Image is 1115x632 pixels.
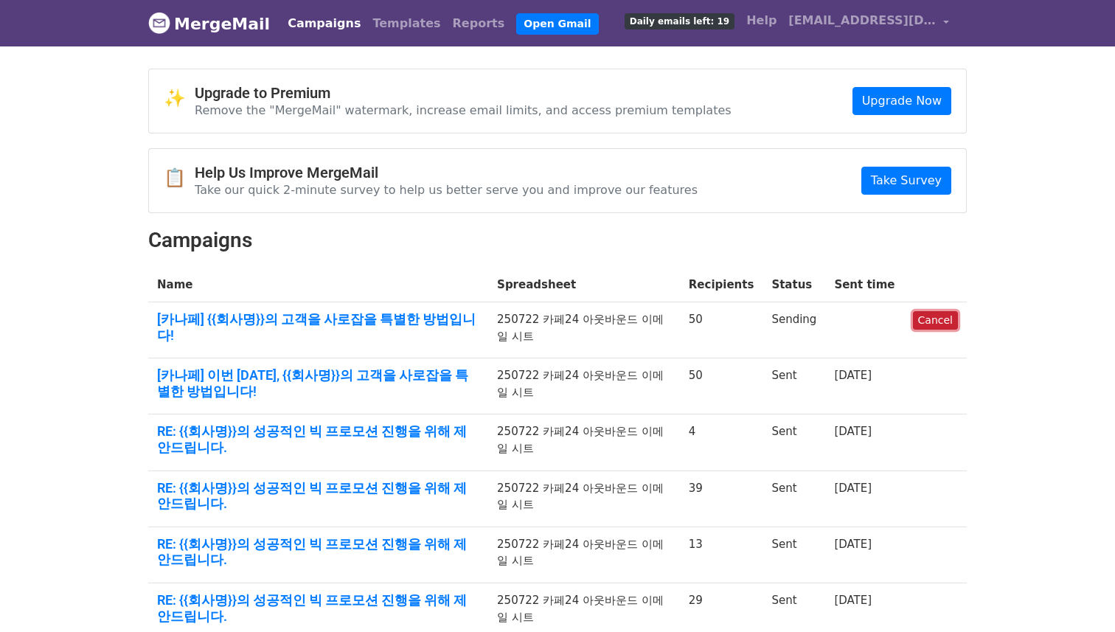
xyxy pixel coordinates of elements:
[680,268,763,302] th: Recipients
[488,358,680,414] td: 250722 카페24 아웃바운드 이메일 시트
[447,9,511,38] a: Reports
[834,425,872,438] a: [DATE]
[488,414,680,470] td: 250722 카페24 아웃바운드 이메일 시트
[488,527,680,583] td: 250722 카페24 아웃바운드 이메일 시트
[157,367,479,399] a: [카나페] 이번 [DATE], {{회사명}}의 고객을 사로잡을 특별한 방법입니다!
[164,167,195,189] span: 📋
[680,527,763,583] td: 13
[195,103,732,118] p: Remove the "MergeMail" watermark, increase email limits, and access premium templates
[157,311,479,343] a: [카나페] {{회사명}}의 고객을 사로잡을 특별한 방법입니다!
[680,414,763,470] td: 4
[516,13,598,35] a: Open Gmail
[763,414,825,470] td: Sent
[148,12,170,34] img: MergeMail logo
[148,8,270,39] a: MergeMail
[834,538,872,551] a: [DATE]
[195,84,732,102] h4: Upgrade to Premium
[195,164,698,181] h4: Help Us Improve MergeMail
[157,592,479,624] a: RE: {{회사명}}의 성공적인 빅 프로모션 진행을 위해 제안드립니다.
[834,482,872,495] a: [DATE]
[164,88,195,109] span: ✨
[157,536,479,568] a: RE: {{회사명}}의 성공적인 빅 프로모션 진행을 위해 제안드립니다.
[488,470,680,527] td: 250722 카페24 아웃바운드 이메일 시트
[488,268,680,302] th: Spreadsheet
[763,268,825,302] th: Status
[763,470,825,527] td: Sent
[282,9,367,38] a: Campaigns
[619,6,740,35] a: Daily emails left: 19
[148,268,488,302] th: Name
[834,369,872,382] a: [DATE]
[852,87,951,115] a: Upgrade Now
[157,480,479,512] a: RE: {{회사명}}의 성공적인 빅 프로모션 진행을 위해 제안드립니다.
[763,527,825,583] td: Sent
[834,594,872,607] a: [DATE]
[913,311,958,330] a: Cancel
[788,12,936,29] span: [EMAIL_ADDRESS][DOMAIN_NAME]
[157,423,479,455] a: RE: {{회사명}}의 성공적인 빅 프로모션 진행을 위해 제안드립니다.
[825,268,903,302] th: Sent time
[740,6,782,35] a: Help
[763,302,825,358] td: Sending
[625,13,734,29] span: Daily emails left: 19
[488,302,680,358] td: 250722 카페24 아웃바운드 이메일 시트
[148,228,967,253] h2: Campaigns
[782,6,955,41] a: [EMAIL_ADDRESS][DOMAIN_NAME]
[367,9,446,38] a: Templates
[680,358,763,414] td: 50
[195,182,698,198] p: Take our quick 2-minute survey to help us better serve you and improve our features
[680,302,763,358] td: 50
[1041,561,1115,632] iframe: Chat Widget
[861,167,951,195] a: Take Survey
[763,358,825,414] td: Sent
[680,470,763,527] td: 39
